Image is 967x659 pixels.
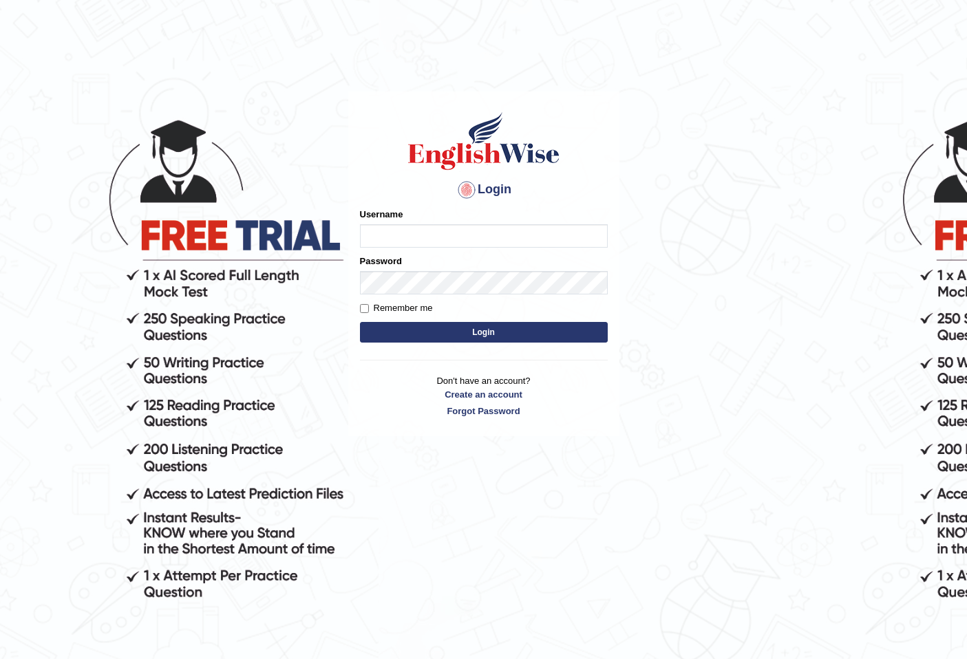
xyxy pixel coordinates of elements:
img: Logo of English Wise sign in for intelligent practice with AI [405,110,562,172]
button: Login [360,322,608,343]
h4: Login [360,179,608,201]
p: Don't have an account? [360,374,608,417]
a: Forgot Password [360,404,608,418]
label: Password [360,255,402,268]
label: Remember me [360,301,433,315]
label: Username [360,208,403,221]
a: Create an account [360,388,608,401]
input: Remember me [360,304,369,313]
